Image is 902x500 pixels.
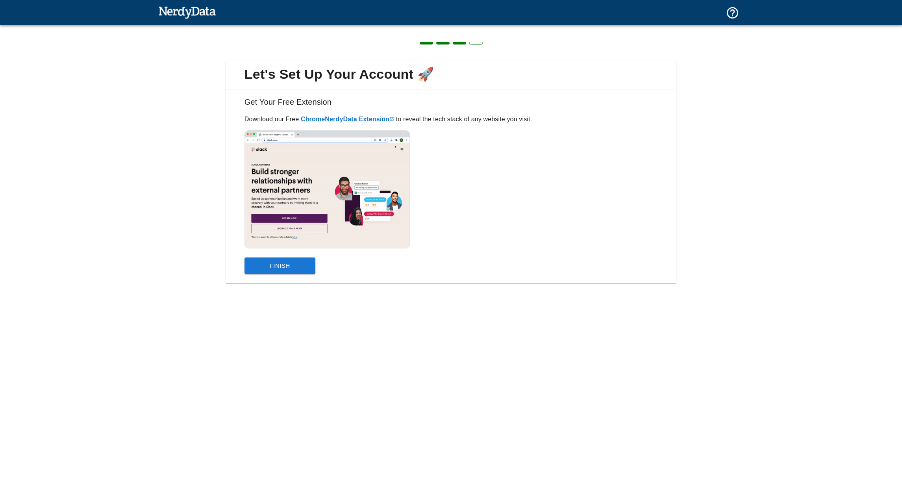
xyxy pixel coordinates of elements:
[244,257,315,274] button: Finish
[244,115,658,124] p: Download our Free to reveal the tech stack of any website you visit.
[721,1,744,24] button: Support and Documentation
[232,66,670,83] span: Let's Set Up Your Account 🚀
[301,116,394,122] a: ChromeNerdyData Extension
[232,96,670,115] h6: Get Your Free Extension
[158,4,216,20] img: NerdyData.com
